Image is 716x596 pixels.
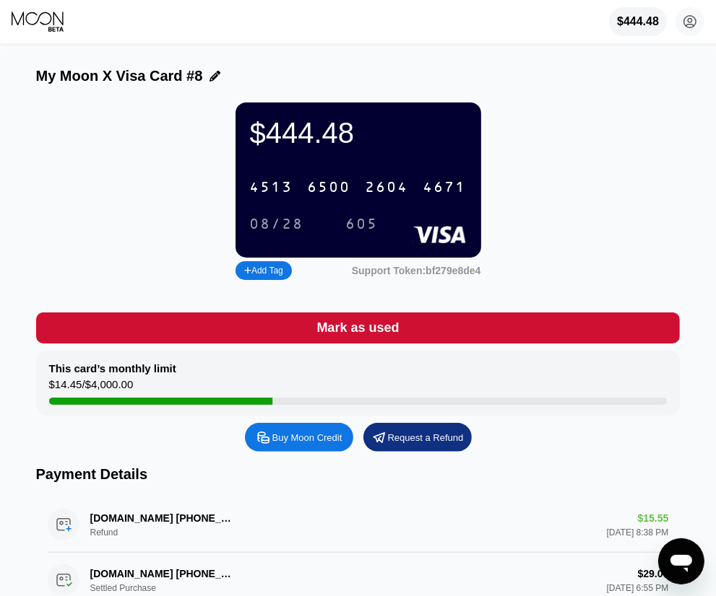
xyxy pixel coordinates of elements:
div: 4671 [423,180,467,196]
div: Support Token:bf279e8de4 [352,265,481,276]
div: Buy Moon Credit [245,423,353,452]
div: $14.45 / $4,000.00 [49,378,134,398]
div: 6500 [308,180,351,196]
iframe: Button to launch messaging window [658,538,704,584]
div: Add Tag [244,266,283,276]
div: Mark as used [36,312,681,343]
div: 4513 [250,180,293,196]
div: Payment Details [36,466,681,483]
div: This card’s monthly limit [49,362,176,374]
div: 4513650026044671 [241,172,475,202]
div: 605 [335,212,389,236]
div: $444.48 [609,7,667,36]
div: Request a Refund [388,431,464,444]
div: Mark as used [316,320,399,336]
div: Add Tag [236,261,292,280]
div: 08/28 [250,216,304,233]
div: 08/28 [239,212,315,236]
div: Buy Moon Credit [272,431,342,444]
div: My Moon X Visa Card #8 [36,68,203,84]
div: Support Token: bf279e8de4 [352,265,481,276]
div: 605 [346,216,379,233]
div: 2604 [366,180,409,196]
div: $444.48 [617,15,659,28]
div: $444.48 [250,117,467,149]
div: Request a Refund [363,423,472,452]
